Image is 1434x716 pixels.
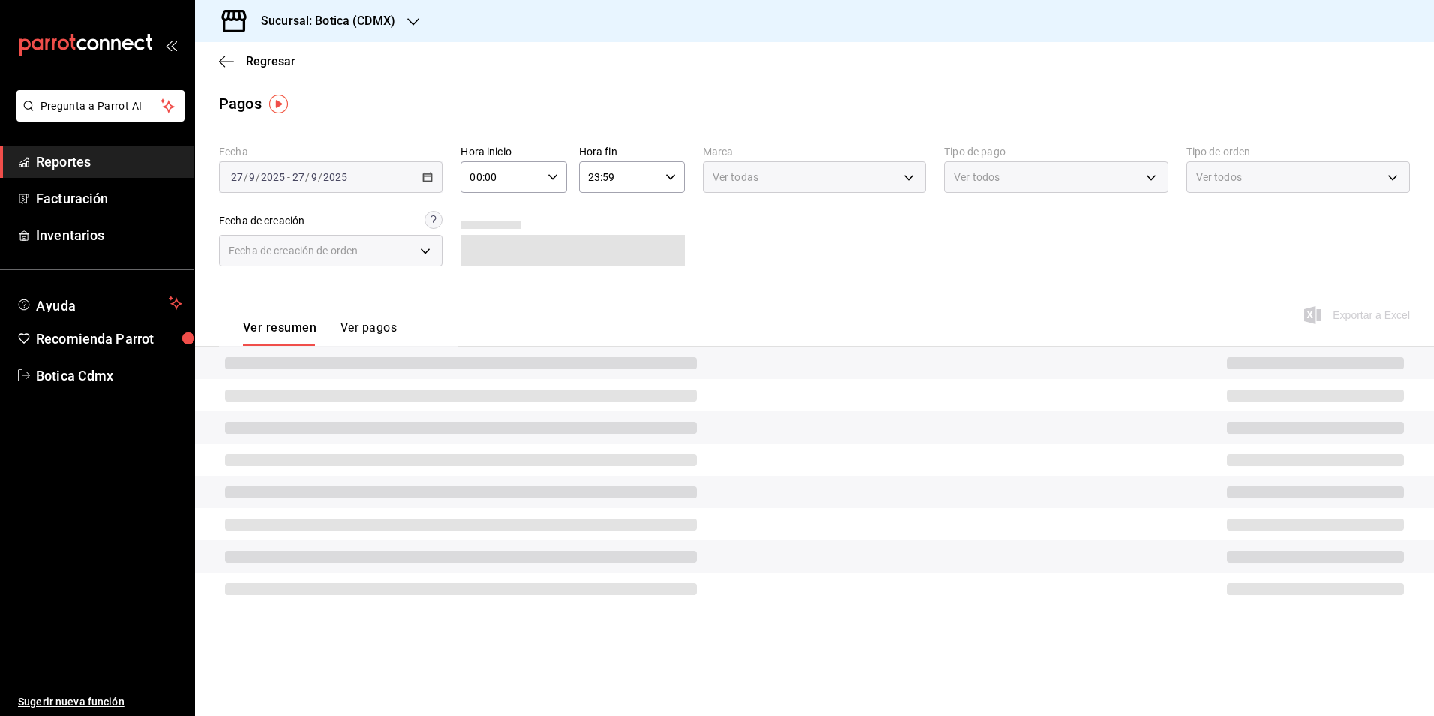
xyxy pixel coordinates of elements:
span: Ver todos [1196,170,1242,185]
label: Tipo de pago [944,146,1168,157]
div: Pagos [219,92,262,115]
span: - [287,171,290,183]
span: Inventarios [36,225,182,245]
label: Marca [703,146,926,157]
span: Sugerir nueva función [18,694,182,710]
input: -- [292,171,305,183]
span: Reportes [36,152,182,172]
input: ---- [260,171,286,183]
span: / [256,171,260,183]
h3: Sucursal: Botica (CDMX) [249,12,395,30]
div: Fecha de creación [219,213,304,229]
span: Ayuda [36,294,163,312]
input: -- [230,171,244,183]
span: Ver todos [954,170,1000,185]
input: ---- [322,171,348,183]
label: Hora inicio [460,146,566,157]
span: Recomienda Parrot [36,329,182,349]
button: open_drawer_menu [165,39,177,51]
input: -- [248,171,256,183]
span: / [318,171,322,183]
button: Ver resumen [243,320,316,346]
span: / [305,171,310,183]
button: Pregunta a Parrot AI [16,90,184,122]
span: Ver todas [712,170,758,185]
span: Fecha de creación de orden [229,243,358,258]
span: Botica Cdmx [36,366,182,386]
a: Pregunta a Parrot AI [10,109,184,125]
span: Pregunta a Parrot AI [40,98,161,114]
button: Regresar [219,54,295,68]
input: -- [310,171,318,183]
div: navigation tabs [243,320,397,346]
label: Hora fin [579,146,685,157]
label: Fecha [219,146,442,157]
span: / [244,171,248,183]
span: Regresar [246,54,295,68]
img: Tooltip marker [269,95,288,113]
button: Ver pagos [340,320,397,346]
label: Tipo de orden [1186,146,1410,157]
span: Facturación [36,188,182,209]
